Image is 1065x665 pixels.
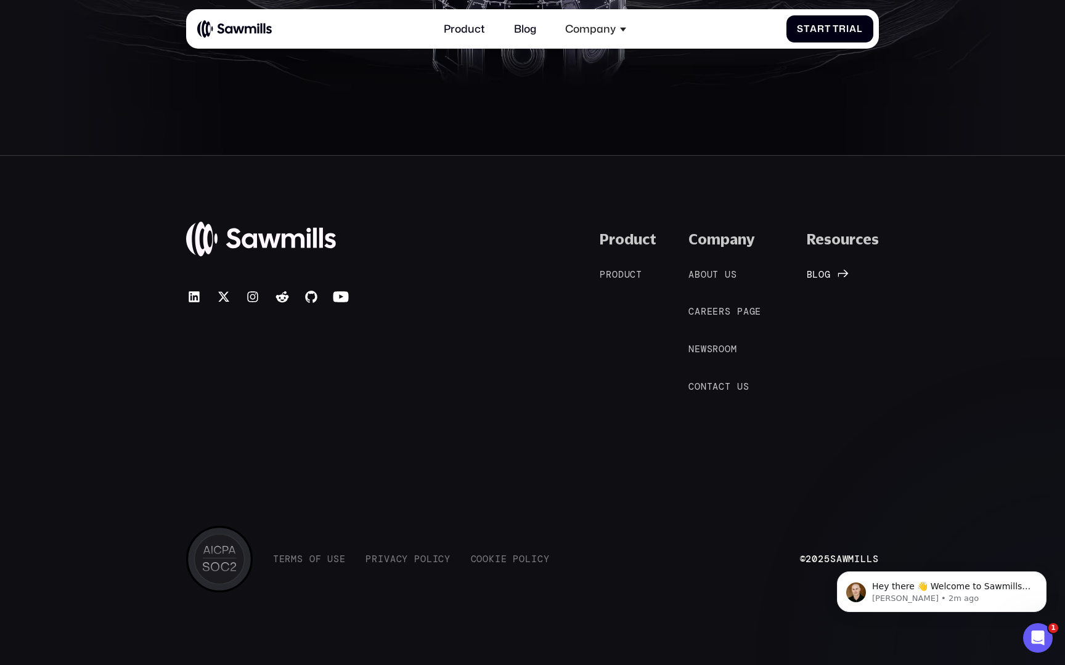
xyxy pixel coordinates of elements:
span: s [707,344,713,355]
span: P [513,554,519,565]
span: o [483,554,489,565]
span: S [797,23,804,34]
span: g [749,306,756,317]
span: c [396,554,402,565]
span: e [712,306,719,317]
span: k [489,554,495,565]
span: o [818,269,825,280]
span: r [839,23,846,34]
span: i [378,554,384,565]
div: Resources [807,230,879,248]
span: r [372,554,378,565]
span: i [846,23,849,34]
span: c [630,269,636,280]
span: m [731,344,737,355]
iframe: Intercom live chat [1023,623,1053,653]
span: f [316,554,322,565]
span: P [365,554,372,565]
iframe: Intercom notifications message [818,546,1065,632]
a: Aboutus [688,268,750,281]
span: e [279,554,285,565]
span: s [731,269,737,280]
span: B [807,269,813,280]
span: t [804,23,810,34]
span: r [817,23,825,34]
span: A [688,269,695,280]
span: s [297,554,303,565]
a: Newsroom [688,342,750,356]
span: t [825,23,831,34]
span: o [476,554,483,565]
span: T [273,554,279,565]
span: o [725,344,731,355]
span: o [519,554,525,565]
span: r [719,306,725,317]
span: a [810,23,817,34]
span: e [755,306,761,317]
span: c [719,381,725,392]
span: P [600,269,606,280]
span: s [743,381,749,392]
span: u [707,269,713,280]
span: c [537,554,544,565]
span: o [612,269,618,280]
span: e [501,554,507,565]
span: e [707,306,713,317]
div: Company [565,23,616,36]
span: y [444,554,451,565]
span: o [719,344,725,355]
span: o [701,269,707,280]
a: StartTrial [786,15,873,42]
span: b [695,269,701,280]
a: Product [600,268,655,281]
span: g [825,269,831,280]
span: a [712,381,719,392]
span: i [433,554,439,565]
span: u [624,269,630,280]
div: Product [600,230,656,248]
span: m [291,554,297,565]
a: TermsofUse [273,554,346,565]
span: i [531,554,537,565]
div: Company [557,15,634,44]
span: o [695,381,701,392]
span: u [725,269,731,280]
span: t [712,269,719,280]
span: C [688,381,695,392]
span: 1 [1048,623,1058,633]
span: p [737,306,743,317]
span: o [309,554,316,565]
span: a [695,306,701,317]
span: e [340,554,346,565]
span: v [384,554,390,565]
span: l [857,23,863,34]
span: i [495,554,501,565]
span: a [390,554,396,565]
span: r [712,344,719,355]
span: y [544,554,550,565]
span: U [327,554,333,565]
span: o [420,554,426,565]
a: CookiePolicy [471,554,550,565]
span: P [414,554,420,565]
span: l [525,554,531,565]
a: PrivacyPolicy [365,554,451,565]
span: r [701,306,707,317]
span: s [333,554,340,565]
span: r [285,554,291,565]
a: Blog [506,15,544,44]
span: u [737,381,743,392]
span: r [606,269,612,280]
span: w [701,344,707,355]
span: e [695,344,701,355]
span: l [426,554,433,565]
div: Company [688,230,755,248]
div: © Sawmills [800,554,879,565]
span: n [701,381,707,392]
span: c [438,554,444,565]
span: C [688,306,695,317]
